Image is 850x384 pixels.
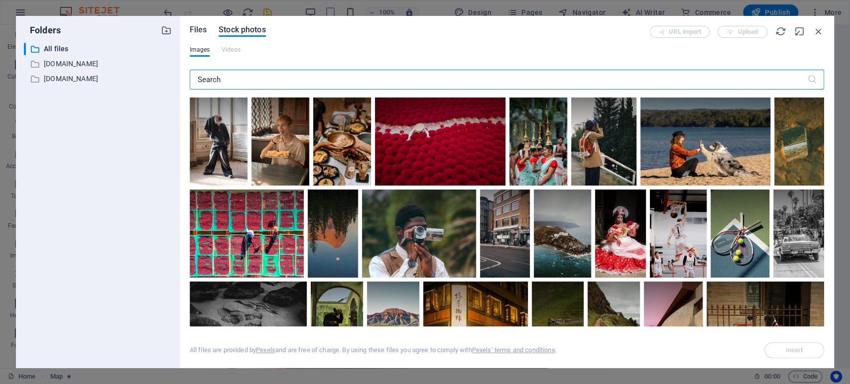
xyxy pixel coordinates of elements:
[190,70,807,90] input: Search
[764,342,824,358] span: Select a file first
[190,346,557,355] div: All files are provided by and are free of charge. By using these files you agree to comply with .
[813,26,824,37] i: Close
[24,24,61,37] p: Folders
[44,73,153,85] p: [DOMAIN_NAME]
[24,73,172,85] div: [DOMAIN_NAME]
[190,44,210,56] span: Images
[44,43,153,55] p: All files
[190,24,207,36] span: Files
[24,43,26,55] div: ​
[256,346,275,354] a: Pexels
[44,58,153,70] p: [DOMAIN_NAME]
[794,26,805,37] i: Minimize
[219,24,265,36] span: Stock photos
[222,44,241,56] span: This file type is not supported by this element
[472,346,555,354] a: Pexels’ terms and conditions
[24,58,172,70] div: [DOMAIN_NAME]
[775,26,786,37] i: Reload
[161,25,172,36] i: Create new folder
